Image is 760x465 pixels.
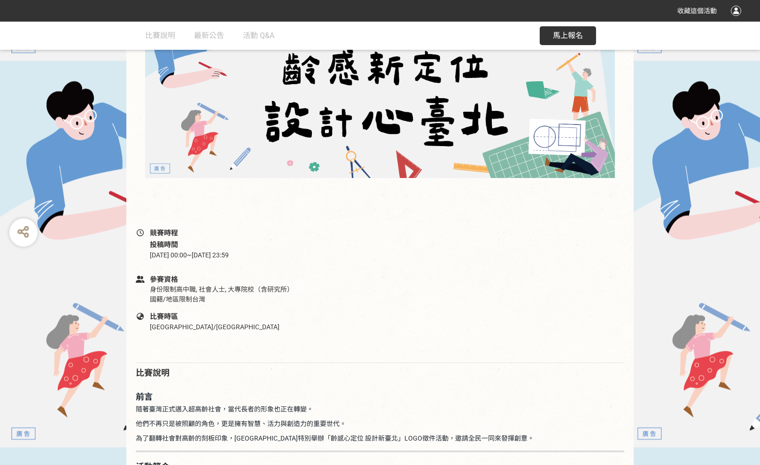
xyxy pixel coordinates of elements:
[150,275,178,284] span: 參賽資格
[243,22,274,50] a: 活動 Q&A
[150,295,192,303] span: 國籍/地區限制
[136,392,153,402] strong: 前言
[145,31,175,40] span: 比賽說明
[136,434,534,442] span: 為了翻轉社會對高齡的刻板印象，[GEOGRAPHIC_DATA]特別舉辦「齡感心定位 設計新臺北」LOGO徵件活動，邀請全民一同來發揮創意。
[150,229,178,237] span: 競賽時程
[243,31,274,40] span: 活動 Q&A
[145,22,175,50] a: 比賽說明
[150,251,187,259] span: [DATE] 00:00
[150,323,279,331] span: [GEOGRAPHIC_DATA]/[GEOGRAPHIC_DATA]
[553,31,583,40] span: 馬上報名
[176,286,294,293] span: 高中職, 社會人士, 大專院校（含研究所）
[150,240,178,249] span: 投稿時間
[136,420,346,427] span: 他們不再只是被照顧的角色，更是擁有智慧、活力與創造力的重要世代。
[150,286,176,293] span: 身份限制
[677,7,717,15] span: 收藏這個活動
[540,26,596,45] button: 馬上報名
[187,251,192,259] span: ~
[192,295,205,303] span: 台灣
[150,312,178,321] span: 比賽時區
[194,31,224,40] span: 最新公告
[136,405,313,413] span: 隨著臺灣正式邁入超高齡社會，當代長者的形象也正在轉變。
[136,368,624,378] h2: 比賽說明
[192,251,229,259] span: [DATE] 23:59
[194,22,224,50] a: 最新公告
